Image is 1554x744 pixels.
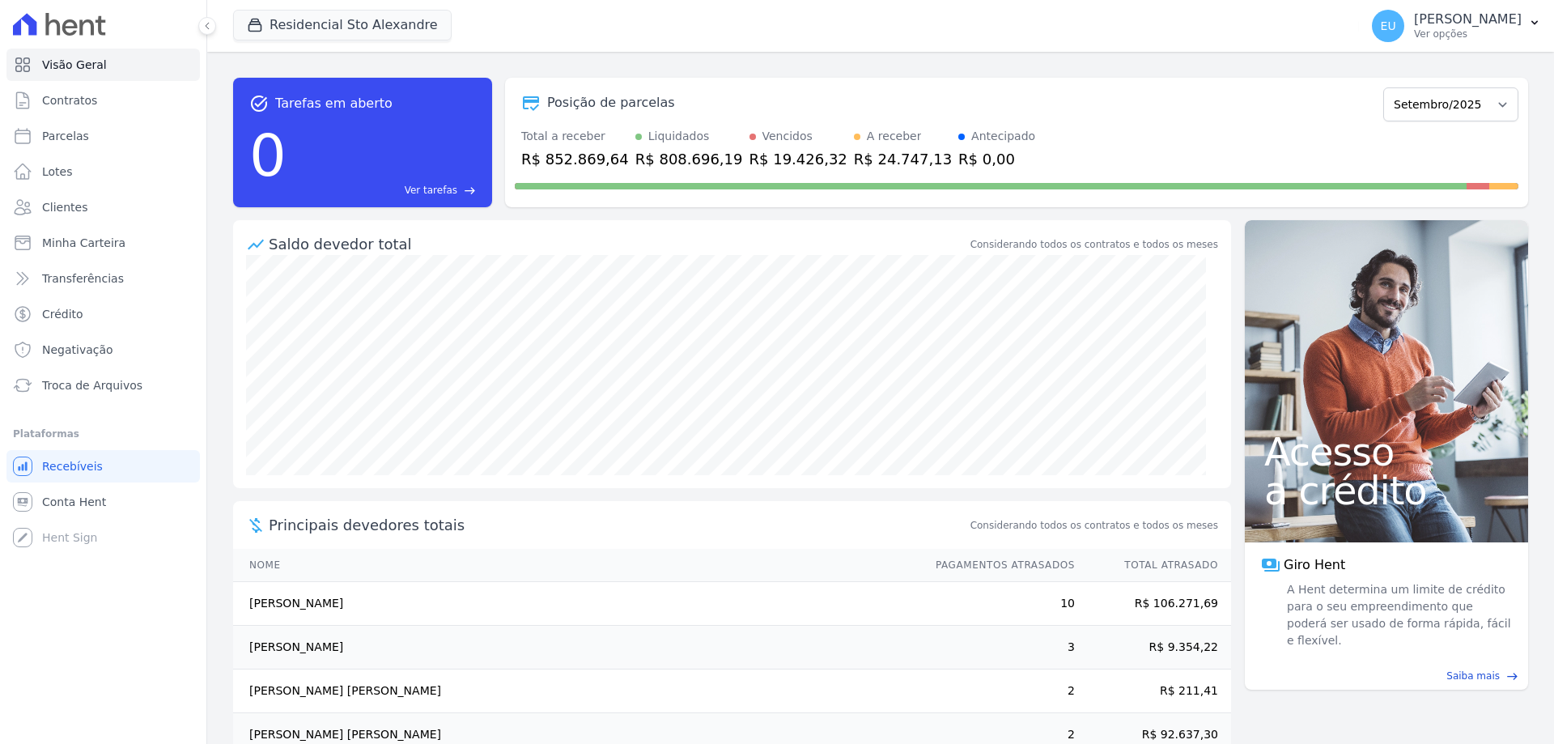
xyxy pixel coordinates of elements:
[6,84,200,117] a: Contratos
[6,450,200,483] a: Recebíveis
[867,128,922,145] div: A receber
[6,262,200,295] a: Transferências
[762,128,813,145] div: Vencidos
[1414,11,1522,28] p: [PERSON_NAME]
[6,49,200,81] a: Visão Geral
[464,185,476,197] span: east
[920,670,1076,713] td: 2
[920,582,1076,626] td: 10
[1381,20,1396,32] span: EU
[648,128,710,145] div: Liquidados
[233,670,920,713] td: [PERSON_NAME] [PERSON_NAME]
[6,369,200,402] a: Troca de Arquivos
[42,235,125,251] span: Minha Carteira
[920,626,1076,670] td: 3
[249,113,287,198] div: 0
[249,94,269,113] span: task_alt
[1264,432,1509,471] span: Acesso
[233,549,920,582] th: Nome
[1255,669,1518,683] a: Saiba mais east
[233,582,920,626] td: [PERSON_NAME]
[42,458,103,474] span: Recebíveis
[269,514,967,536] span: Principais devedores totais
[1359,3,1554,49] button: EU [PERSON_NAME] Ver opções
[42,92,97,108] span: Contratos
[547,93,675,113] div: Posição de parcelas
[13,424,193,444] div: Plataformas
[405,183,457,198] span: Ver tarefas
[1076,582,1231,626] td: R$ 106.271,69
[233,626,920,670] td: [PERSON_NAME]
[1076,670,1231,713] td: R$ 211,41
[275,94,393,113] span: Tarefas em aberto
[42,342,113,358] span: Negativação
[42,494,106,510] span: Conta Hent
[521,148,629,170] div: R$ 852.869,64
[521,128,629,145] div: Total a receber
[42,164,73,180] span: Lotes
[42,57,107,73] span: Visão Geral
[6,486,200,518] a: Conta Hent
[42,306,83,322] span: Crédito
[635,148,743,170] div: R$ 808.696,19
[6,298,200,330] a: Crédito
[958,148,1035,170] div: R$ 0,00
[1506,670,1518,682] span: east
[269,233,967,255] div: Saldo devedor total
[920,549,1076,582] th: Pagamentos Atrasados
[6,155,200,188] a: Lotes
[1284,581,1512,649] span: A Hent determina um limite de crédito para o seu empreendimento que poderá ser usado de forma ráp...
[749,148,847,170] div: R$ 19.426,32
[233,10,452,40] button: Residencial Sto Alexandre
[1284,555,1345,575] span: Giro Hent
[42,377,142,393] span: Troca de Arquivos
[854,148,952,170] div: R$ 24.747,13
[970,518,1218,533] span: Considerando todos os contratos e todos os meses
[6,191,200,223] a: Clientes
[293,183,476,198] a: Ver tarefas east
[1076,626,1231,670] td: R$ 9.354,22
[1076,549,1231,582] th: Total Atrasado
[971,128,1035,145] div: Antecipado
[6,334,200,366] a: Negativação
[1414,28,1522,40] p: Ver opções
[42,199,87,215] span: Clientes
[42,128,89,144] span: Parcelas
[970,237,1218,252] div: Considerando todos os contratos e todos os meses
[6,227,200,259] a: Minha Carteira
[1446,669,1500,683] span: Saiba mais
[1264,471,1509,510] span: a crédito
[6,120,200,152] a: Parcelas
[42,270,124,287] span: Transferências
